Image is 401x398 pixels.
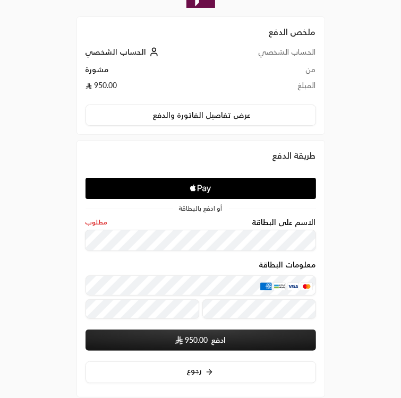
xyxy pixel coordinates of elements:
[217,47,316,64] td: الحساب الشخصي
[86,47,147,56] span: الحساب الشخصي
[86,105,316,126] button: عرض تفاصيل الفاتورة والدفع
[186,366,202,375] span: رجوع
[86,25,316,38] h2: ملخص الدفع
[86,64,217,80] td: مشورة
[259,261,316,269] legend: معلومات البطاقة
[252,218,316,227] label: الاسم على البطاقة
[217,64,316,80] td: من
[86,299,199,319] input: تاريخ الانتهاء
[287,282,300,290] img: Visa
[86,149,316,162] div: طريقة الدفع
[86,47,161,56] a: الحساب الشخصي
[86,275,316,296] input: بطاقة ائتمانية
[86,330,316,351] button: ادفع SAR950.00
[274,282,286,290] img: MADA
[217,80,316,96] td: المبلغ
[185,335,208,345] span: 950.00
[301,282,313,290] img: MasterCard
[86,218,108,227] span: مطلوب
[86,261,316,322] div: معلومات البطاقة
[179,205,223,212] span: أو ادفع بالبطاقة
[86,361,316,383] button: رجوع
[260,282,272,290] img: AMEX
[175,336,183,344] img: SAR
[86,80,217,96] td: 950.00
[202,299,316,319] input: رمز التحقق CVC
[86,218,316,251] div: الاسم على البطاقة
